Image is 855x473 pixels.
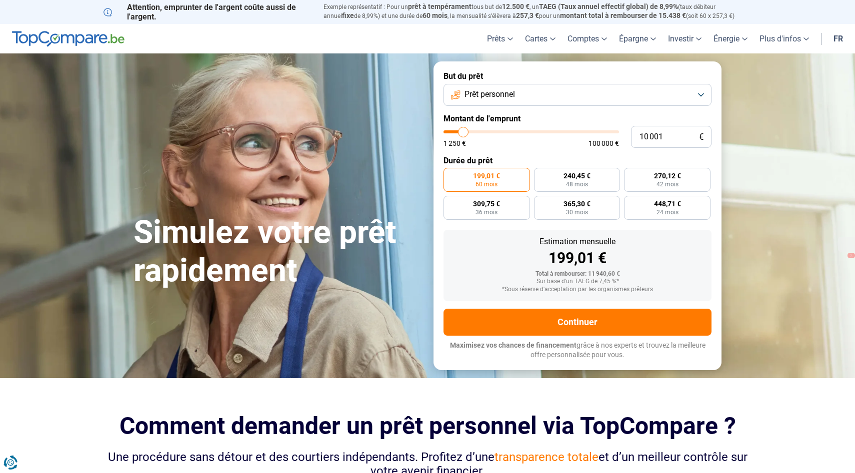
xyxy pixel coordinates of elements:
div: Sur base d'un TAEG de 7,45 %* [451,278,703,285]
span: 42 mois [656,181,678,187]
a: Cartes [519,24,561,53]
a: Investir [662,24,707,53]
span: 36 mois [475,209,497,215]
span: 1 250 € [443,140,466,147]
span: Maximisez vos chances de financement [450,341,576,349]
p: Exemple représentatif : Pour un tous but de , un (taux débiteur annuel de 8,99%) et une durée de ... [323,2,751,20]
label: Montant de l'emprunt [443,114,711,123]
div: *Sous réserve d'acceptation par les organismes prêteurs [451,286,703,293]
span: 257,3 € [516,11,539,19]
span: 48 mois [566,181,588,187]
span: 24 mois [656,209,678,215]
span: 199,01 € [473,172,500,179]
span: prêt à tempérament [408,2,471,10]
a: fr [827,24,849,53]
button: Continuer [443,309,711,336]
h1: Simulez votre prêt rapidement [133,213,421,290]
span: 270,12 € [654,172,681,179]
div: 199,01 € [451,251,703,266]
span: Prêt personnel [464,89,515,100]
span: 365,30 € [563,200,590,207]
img: TopCompare [12,31,124,47]
a: Prêts [481,24,519,53]
span: TAEG (Taux annuel effectif global) de 8,99% [539,2,678,10]
span: 60 mois [422,11,447,19]
label: But du prêt [443,71,711,81]
div: Total à rembourser: 11 940,60 € [451,271,703,278]
span: 100 000 € [588,140,619,147]
span: transparence totale [494,450,598,464]
span: 60 mois [475,181,497,187]
label: Durée du prêt [443,156,711,165]
button: Prêt personnel [443,84,711,106]
span: fixe [342,11,354,19]
span: 240,45 € [563,172,590,179]
span: 309,75 € [473,200,500,207]
span: 30 mois [566,209,588,215]
span: 12.500 € [502,2,529,10]
a: Comptes [561,24,613,53]
span: montant total à rembourser de 15.438 € [560,11,686,19]
p: grâce à nos experts et trouvez la meilleure offre personnalisée pour vous. [443,341,711,360]
p: Attention, emprunter de l'argent coûte aussi de l'argent. [103,2,311,21]
a: Énergie [707,24,753,53]
h2: Comment demander un prêt personnel via TopCompare ? [103,412,751,440]
button: X [847,253,855,258]
a: Plus d'infos [753,24,815,53]
span: 448,71 € [654,200,681,207]
a: Épargne [613,24,662,53]
div: Estimation mensuelle [451,238,703,246]
span: € [699,133,703,141]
